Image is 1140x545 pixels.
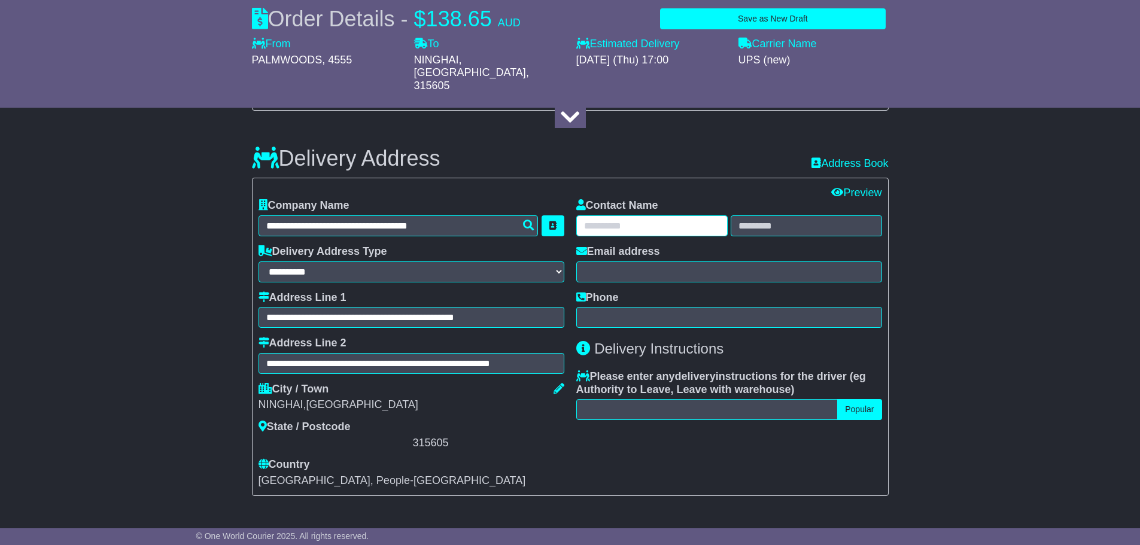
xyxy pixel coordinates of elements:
[414,38,439,51] label: To
[594,340,723,357] span: Delivery Instructions
[576,199,658,212] label: Contact Name
[259,421,351,434] label: State / Postcode
[259,337,346,350] label: Address Line 2
[259,474,526,486] span: [GEOGRAPHIC_DATA], People-[GEOGRAPHIC_DATA]
[738,38,817,51] label: Carrier Name
[811,157,888,169] a: Address Book
[252,38,291,51] label: From
[259,398,564,412] div: NINGHAI,[GEOGRAPHIC_DATA]
[413,437,564,450] div: 315605
[738,54,889,67] div: UPS (new)
[675,370,716,382] span: delivery
[831,187,881,199] a: Preview
[414,66,529,92] span: , 315605
[259,383,329,396] label: City / Town
[252,54,323,66] span: PALMWOODS
[259,458,310,471] label: Country
[196,531,369,541] span: © One World Courier 2025. All rights reserved.
[576,245,660,258] label: Email address
[252,6,521,32] div: Order Details -
[414,7,426,31] span: $
[259,291,346,305] label: Address Line 1
[259,199,349,212] label: Company Name
[576,54,726,67] div: [DATE] (Thu) 17:00
[576,370,882,396] label: Please enter any instructions for the driver ( )
[252,147,440,170] h3: Delivery Address
[576,370,866,395] span: eg Authority to Leave, Leave with warehouse
[837,399,881,420] button: Popular
[426,7,492,31] span: 138.65
[414,54,526,79] span: NINGHAI,[GEOGRAPHIC_DATA]
[660,8,885,29] button: Save as New Draft
[259,245,387,258] label: Delivery Address Type
[498,17,521,29] span: AUD
[322,54,352,66] span: , 4555
[576,38,726,51] label: Estimated Delivery
[576,291,619,305] label: Phone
